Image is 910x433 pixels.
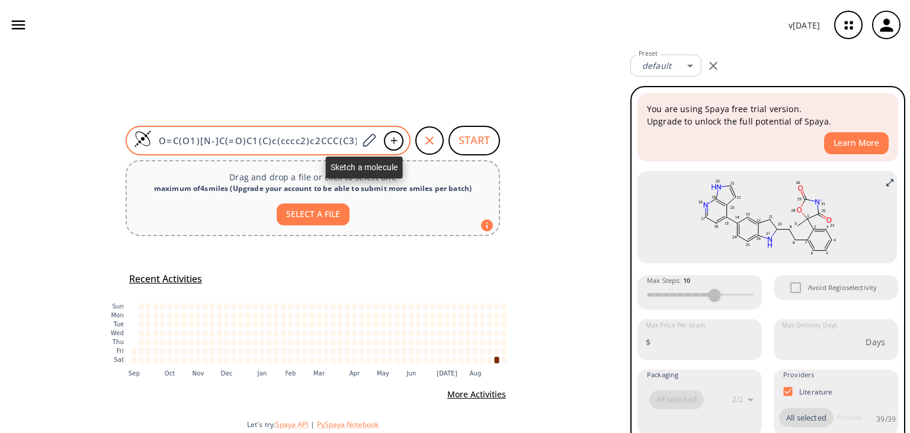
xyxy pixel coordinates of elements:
g: cell [132,303,507,363]
span: Packaging [647,370,678,380]
text: Sun [113,303,124,310]
p: Literature [799,387,833,397]
text: Thu [112,339,124,345]
text: Feb [285,370,296,377]
p: $ [646,336,651,348]
text: Wed [111,330,124,336]
text: Jun [406,370,416,377]
g: x-axis tick label [129,370,482,377]
p: 2 / 2 [732,394,743,405]
text: Oct [165,370,175,377]
svg: Full screen [885,178,895,187]
label: Preset [639,49,658,58]
p: 39 / 39 [876,414,896,424]
text: Fri [117,348,124,354]
text: [DATE] [437,370,457,377]
text: Dec [221,370,233,377]
p: Days [866,336,885,348]
text: Jan [257,370,267,377]
text: Sat [114,356,124,363]
span: All selected [649,394,704,406]
g: y-axis tick label [111,303,124,363]
em: default [642,60,671,71]
button: Learn More [824,132,889,154]
text: Tue [113,321,124,327]
div: Sketch a molecule [326,157,403,179]
label: Max Delivery Days [782,321,837,330]
button: Recent Activities [124,269,207,289]
input: Provider name [834,408,870,427]
span: Providers [783,370,814,380]
input: Enter SMILES [152,135,358,147]
strong: 10 [683,276,690,285]
button: Spaya API [275,419,308,429]
text: Mon [111,312,124,319]
button: SELECT A FILE [277,203,350,225]
label: Max Price Per Gram [646,321,706,330]
div: Let's try: [247,419,621,429]
text: Mar [313,370,325,377]
span: | [308,419,317,429]
span: Avoid Regioselectivity [808,282,877,293]
p: You are using Spaya free trial version. Upgrade to unlock the full potential of Spaya. [647,103,889,128]
text: Nov [193,370,204,377]
text: Apr [350,370,360,377]
p: Drag and drop a file or click to select one [136,171,489,183]
text: Sep [129,370,140,377]
button: START [448,126,500,155]
div: maximum of 4 smiles ( Upgrade your account to be able to submit more smiles per batch ) [136,183,489,194]
p: v [DATE] [789,19,820,31]
button: More Activities [443,384,511,406]
svg: O=C(O1)[N-]C(=O)C1(C)c(cccc2)c2CCC(C3)Nc(c34)ccc(c4)-c5ccnc(c56)[nH]cc6 [646,176,888,259]
span: All selected [779,412,834,424]
text: Aug [470,370,482,377]
span: Max Steps : [647,275,690,286]
h5: Recent Activities [129,273,202,285]
text: May [377,370,389,377]
img: Logo Spaya [134,130,152,148]
button: PySpaya Notebook [317,419,379,429]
